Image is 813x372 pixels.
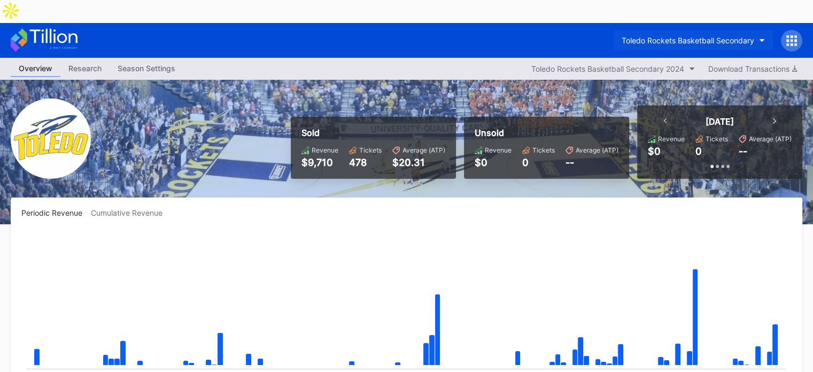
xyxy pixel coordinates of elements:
[576,146,618,154] div: Average (ATP)
[739,146,747,157] div: --
[402,146,445,154] div: Average (ATP)
[532,146,555,154] div: Tickets
[614,31,773,50] button: Toledo Rockets Basketball Secondary
[11,60,60,77] a: Overview
[622,36,754,45] div: Toledo Rockets Basketball Secondary
[749,135,792,143] div: Average (ATP)
[566,157,618,168] div: --
[301,127,445,138] div: Sold
[349,157,382,168] div: 478
[91,208,171,217] div: Cumulative Revenue
[11,98,91,179] img: Toledo_Rockets_Basketball.png
[21,208,91,217] div: Periodic Revenue
[110,60,183,76] div: Season Settings
[708,64,797,73] div: Download Transactions
[695,146,702,157] div: 0
[531,64,684,73] div: Toledo Rockets Basketball Secondary 2024
[475,127,618,138] div: Unsold
[60,60,110,77] a: Research
[312,146,338,154] div: Revenue
[658,135,685,143] div: Revenue
[703,62,802,76] button: Download Transactions
[60,60,110,76] div: Research
[359,146,382,154] div: Tickets
[526,62,700,76] button: Toledo Rockets Basketball Secondary 2024
[110,60,183,77] a: Season Settings
[392,157,445,168] div: $20.31
[485,146,512,154] div: Revenue
[475,157,512,168] div: $0
[301,157,338,168] div: $9,710
[522,157,555,168] div: 0
[706,135,728,143] div: Tickets
[648,146,661,157] div: $0
[706,116,734,127] div: [DATE]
